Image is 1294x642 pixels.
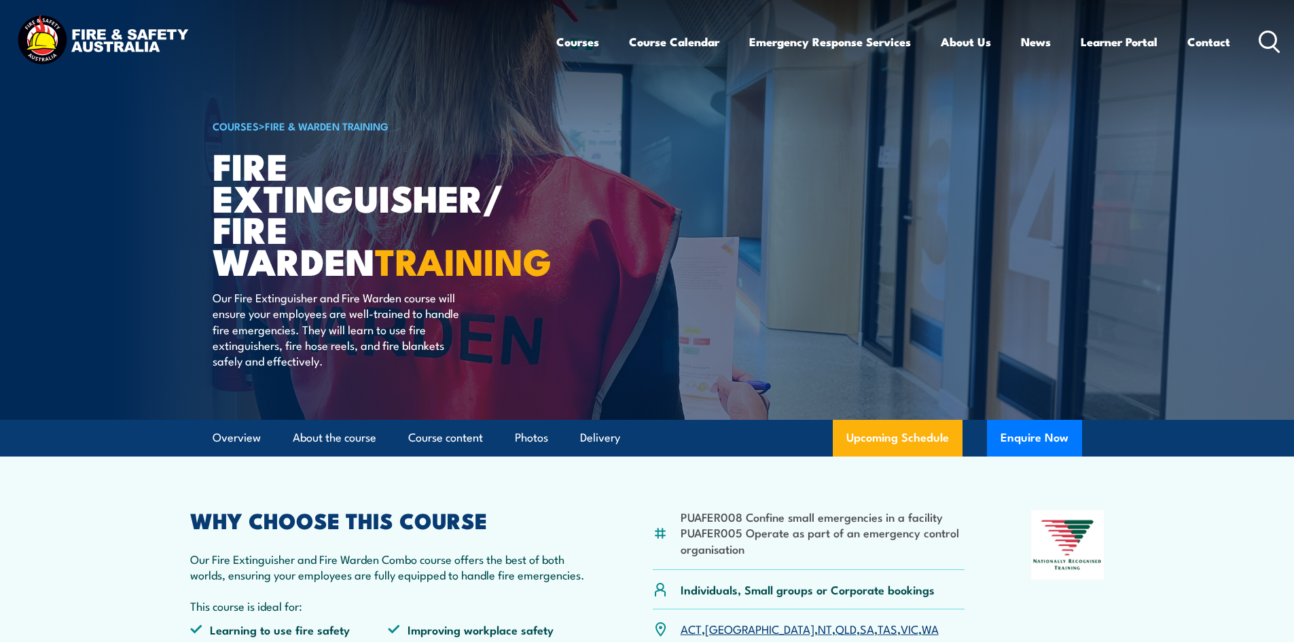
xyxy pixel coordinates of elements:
a: ACT [681,620,702,637]
a: SA [860,620,874,637]
a: COURSES [213,118,259,133]
img: Nationally Recognised Training logo. [1031,510,1104,579]
p: , , , , , , , [681,621,939,637]
a: Overview [213,420,261,456]
a: News [1021,24,1051,60]
p: Our Fire Extinguisher and Fire Warden course will ensure your employees are well-trained to handl... [213,289,461,369]
a: VIC [901,620,918,637]
li: PUAFER005 Operate as part of an emergency control organisation [681,524,965,556]
h6: > [213,118,548,134]
a: Course Calendar [629,24,719,60]
a: Fire & Warden Training [265,118,389,133]
a: About Us [941,24,991,60]
a: QLD [835,620,857,637]
a: Course content [408,420,483,456]
p: Individuals, Small groups or Corporate bookings [681,582,935,597]
strong: TRAINING [375,232,552,288]
a: WA [922,620,939,637]
p: This course is ideal for: [190,598,587,613]
a: About the course [293,420,376,456]
a: Delivery [580,420,620,456]
a: Learner Portal [1081,24,1157,60]
p: Our Fire Extinguisher and Fire Warden Combo course offers the best of both worlds, ensuring your ... [190,551,587,583]
li: PUAFER008 Confine small emergencies in a facility [681,509,965,524]
a: NT [818,620,832,637]
a: Upcoming Schedule [833,420,963,457]
a: TAS [878,620,897,637]
button: Enquire Now [987,420,1082,457]
a: Contact [1187,24,1230,60]
a: Courses [556,24,599,60]
a: Photos [515,420,548,456]
a: Emergency Response Services [749,24,911,60]
h2: WHY CHOOSE THIS COURSE [190,510,587,529]
a: [GEOGRAPHIC_DATA] [705,620,814,637]
h1: Fire Extinguisher/ Fire Warden [213,149,548,277]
